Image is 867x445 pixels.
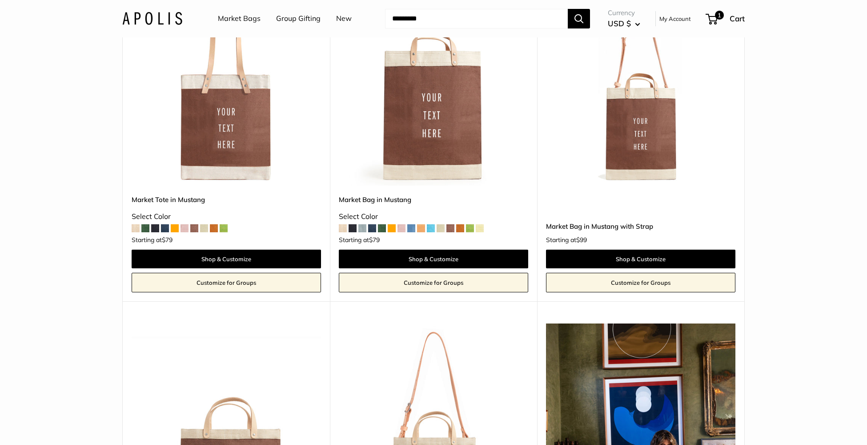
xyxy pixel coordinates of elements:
span: Starting at [339,237,380,243]
div: Select Color [339,210,528,223]
a: My Account [659,13,691,24]
a: Market Bags [218,12,261,25]
img: Apolis [122,12,182,25]
button: USD $ [608,16,640,31]
button: Search [568,9,590,28]
span: $79 [369,236,380,244]
a: Market Bag in Mustang [339,194,528,205]
span: 1 [715,11,724,20]
a: Shop & Customize [132,250,321,268]
span: Starting at [546,237,587,243]
a: Customize for Groups [132,273,321,292]
a: Group Gifting [276,12,321,25]
input: Search... [385,9,568,28]
span: Currency [608,7,640,19]
span: Starting at [132,237,173,243]
span: $99 [576,236,587,244]
a: New [336,12,352,25]
a: Market Tote in Mustang [132,194,321,205]
span: $79 [162,236,173,244]
a: 1 Cart [706,12,745,26]
span: USD $ [608,19,631,28]
span: Cart [730,14,745,23]
div: Select Color [132,210,321,223]
a: Shop & Customize [339,250,528,268]
a: Customize for Groups [546,273,735,292]
a: Market Bag in Mustang with Strap [546,221,735,231]
a: Customize for Groups [339,273,528,292]
a: Shop & Customize [546,250,735,268]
